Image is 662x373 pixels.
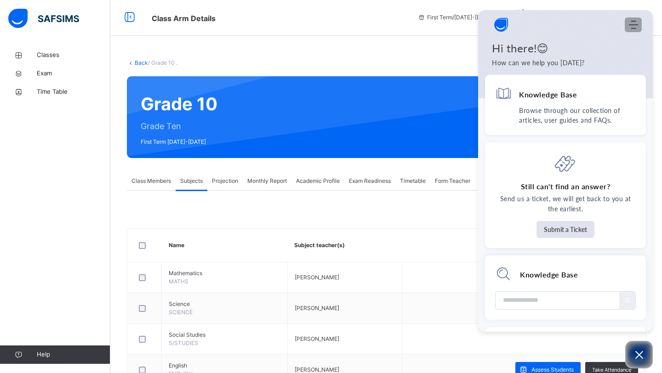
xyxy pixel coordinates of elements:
[492,16,510,34] span: Company logo
[485,75,646,135] div: Knowledge BaseBrowse through our collection of articles, user guides and FAQs.
[148,59,177,66] span: / Grade 10 .
[402,229,645,262] th: Actions
[295,274,339,281] span: [PERSON_NAME]
[502,9,640,26] div: SaimahKhokhar
[37,69,110,78] span: Exam
[536,221,594,238] button: Submit a Ticket
[625,341,653,368] button: Open asap
[519,90,577,99] h4: Knowledge Base
[418,13,493,22] span: session/term information
[400,177,426,185] span: Timetable
[295,366,339,373] span: [PERSON_NAME]
[8,9,79,28] img: safsims
[287,229,402,262] th: Subject teacher(s)
[492,58,639,68] p: How can we help you [DATE]?
[295,305,339,311] span: [PERSON_NAME]
[169,331,280,339] span: Social Studies
[37,51,110,60] span: Classes
[296,177,340,185] span: Academic Profile
[349,177,391,185] span: Exam Readiness
[521,181,611,192] h4: Still can't find an answer?
[169,269,280,277] span: Mathematics
[495,194,636,214] p: Send us a ticket, we will get back to you at the earliest.
[530,9,620,17] span: [PERSON_NAME] [PERSON_NAME]
[180,177,203,185] span: Subjects
[212,177,238,185] span: Projection
[247,177,287,185] span: Monthly Report
[519,106,636,125] p: Browse through our collection of articles, user guides and FAQs.
[492,16,510,34] img: logo
[295,335,339,342] span: [PERSON_NAME]
[169,300,280,308] span: Science
[131,177,171,185] span: Class Members
[169,278,188,285] span: MATHS
[435,177,470,185] span: Form Teacher
[169,309,193,316] span: SCIENCE
[37,87,110,96] span: Time Table
[520,270,578,280] h2: Knowledge Base
[135,59,148,66] a: Back
[169,362,280,370] span: English
[628,20,639,29] div: Modules Menu
[520,270,636,280] div: Knowledge Base
[485,255,646,320] div: Module search widget
[169,339,198,346] span: S/STUDIES
[492,41,639,55] h1: Hi there!😊
[152,14,216,23] span: Class Arm Details
[37,350,110,359] span: Help
[162,229,288,262] th: Name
